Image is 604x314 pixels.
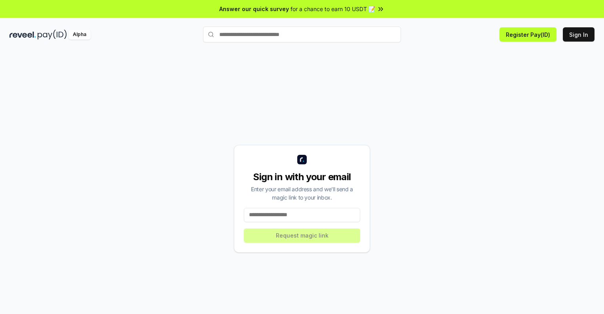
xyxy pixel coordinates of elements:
div: Alpha [68,30,91,40]
div: Enter your email address and we’ll send a magic link to your inbox. [244,185,360,202]
img: reveel_dark [9,30,36,40]
img: logo_small [297,155,307,164]
button: Sign In [563,27,595,42]
img: pay_id [38,30,67,40]
div: Sign in with your email [244,171,360,183]
button: Register Pay(ID) [500,27,557,42]
span: for a chance to earn 10 USDT 📝 [291,5,375,13]
span: Answer our quick survey [219,5,289,13]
